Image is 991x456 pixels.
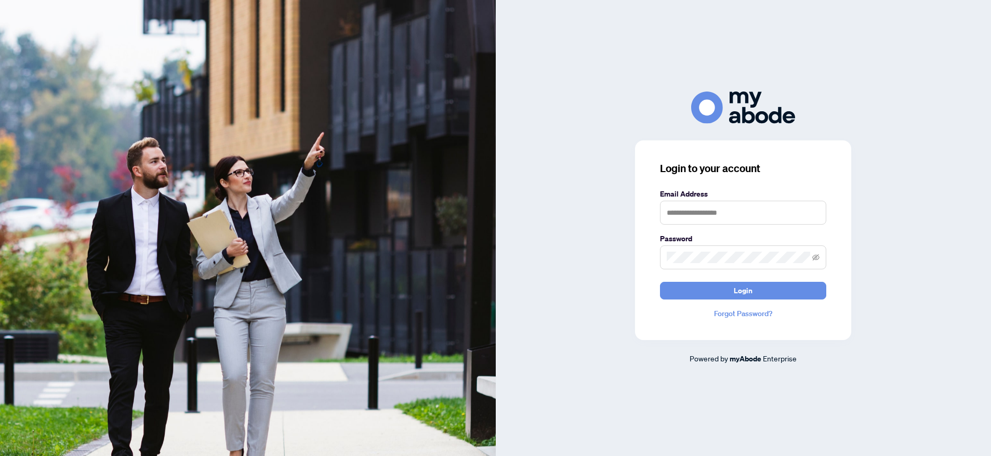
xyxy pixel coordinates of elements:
[763,354,797,363] span: Enterprise
[660,161,826,176] h3: Login to your account
[730,353,761,364] a: myAbode
[660,282,826,299] button: Login
[812,254,820,261] span: eye-invisible
[734,282,752,299] span: Login
[691,92,795,123] img: ma-logo
[660,188,826,200] label: Email Address
[690,354,728,363] span: Powered by
[660,308,826,319] a: Forgot Password?
[660,233,826,244] label: Password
